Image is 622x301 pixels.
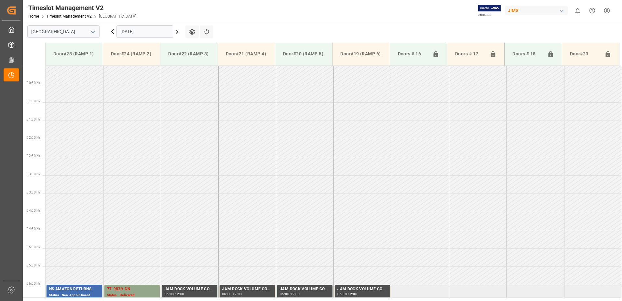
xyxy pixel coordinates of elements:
[505,4,570,17] button: JIMS
[27,282,40,285] span: 06:00 Hr
[510,48,544,60] div: Doors # 18
[348,293,357,295] div: 12:00
[51,48,98,60] div: Door#25 (RAMP 1)
[570,3,585,18] button: show 0 new notifications
[165,286,215,293] div: JAM DOCK VOLUME CONTROL
[165,293,174,295] div: 06:00
[567,48,602,60] div: Door#23
[222,286,272,293] div: JAM DOCK VOLUME CONTROL
[453,48,487,60] div: Doors # 17
[107,286,157,293] div: 77-9839-CN
[27,264,40,267] span: 05:30 Hr
[116,25,173,38] input: DD.MM.YYYY
[337,286,387,293] div: JAM DOCK VOLUME CONTROL
[27,209,40,212] span: 04:00 Hr
[46,14,92,19] a: Timeslot Management V2
[337,293,347,295] div: 06:00
[28,3,136,13] div: Timeslot Management V2
[280,293,289,295] div: 06:00
[166,48,212,60] div: Door#22 (RAMP 3)
[27,245,40,249] span: 05:00 Hr
[290,293,300,295] div: 12:00
[108,48,155,60] div: Door#24 (RAMP 2)
[222,293,232,295] div: 06:00
[223,48,270,60] div: Door#21 (RAMP 4)
[280,286,330,293] div: JAM DOCK VOLUME CONTROL
[27,81,40,85] span: 00:30 Hr
[28,14,39,19] a: Home
[585,3,600,18] button: Help Center
[175,293,184,295] div: 12:00
[49,286,100,293] div: NS AMAZON RETURNS
[27,191,40,194] span: 03:30 Hr
[395,48,430,60] div: Doors # 16
[27,25,100,38] input: Type to search/select
[27,99,40,103] span: 01:00 Hr
[233,293,242,295] div: 12:00
[107,293,157,298] div: Status - Delivered
[174,293,175,295] div: -
[27,118,40,121] span: 01:30 Hr
[49,293,100,298] div: Status - New Appointment
[338,48,384,60] div: Door#19 (RAMP 6)
[347,293,348,295] div: -
[27,172,40,176] span: 03:00 Hr
[289,293,290,295] div: -
[27,136,40,139] span: 02:00 Hr
[232,293,233,295] div: -
[27,227,40,231] span: 04:30 Hr
[280,48,327,60] div: Door#20 (RAMP 5)
[88,27,97,37] button: open menu
[505,6,568,15] div: JIMS
[478,5,501,16] img: Exertis%20JAM%20-%20Email%20Logo.jpg_1722504956.jpg
[27,154,40,158] span: 02:30 Hr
